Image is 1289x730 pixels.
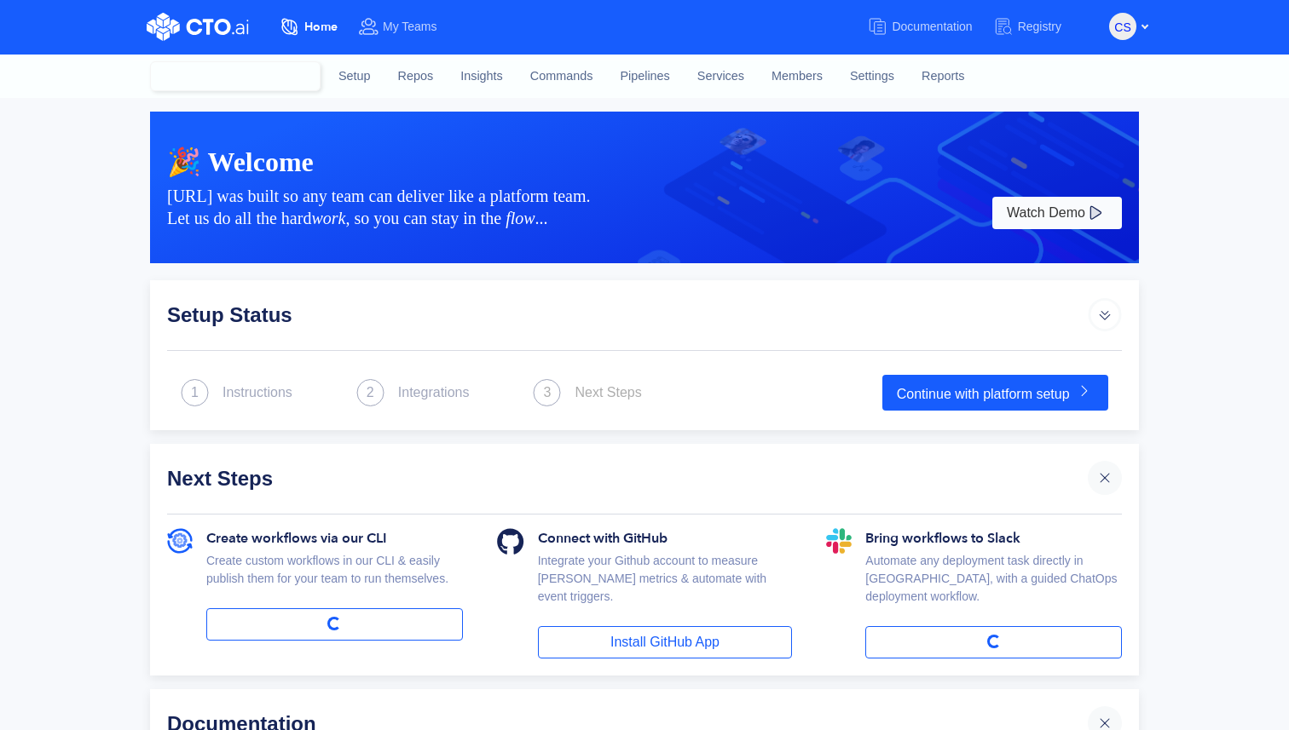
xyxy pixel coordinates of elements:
[865,552,1122,626] div: Automate any deployment task directly in [GEOGRAPHIC_DATA], with a guided ChatOps deployment work...
[867,11,992,43] a: Documentation
[882,375,1108,411] a: Continue with platform setup
[280,11,358,43] a: Home
[758,54,836,100] a: Members
[167,185,989,229] div: [URL] was built so any team can deliver like a platform team. Let us do all the hard , so you can...
[384,54,448,100] a: Repos
[356,379,384,406] img: next_step.svg
[1114,14,1130,41] span: CS
[1109,13,1136,40] button: CS
[684,54,758,100] a: Services
[836,54,908,100] a: Settings
[167,146,1122,178] div: 🎉 Welcome
[538,552,793,626] div: Integrate your Github account to measure [PERSON_NAME] metrics & automate with event triggers.
[147,13,249,41] img: CTO.ai Logo
[506,209,535,227] i: flow
[992,197,1122,229] button: Watch Demo
[1088,297,1122,331] img: arrow_icon_default.svg
[206,528,387,549] span: Create workflows via our CLI
[1096,469,1113,486] img: cross.svg
[311,209,345,227] i: work
[606,54,683,100] a: Pipelines
[325,54,384,100] a: Setup
[206,552,463,608] div: Create custom workflows in our CLI & easily publish them for your team to run themselves.
[538,528,793,552] div: Connect with GitHub
[358,11,458,43] a: My Teams
[383,20,437,33] span: My Teams
[304,19,338,35] span: Home
[223,382,292,403] div: Instructions
[167,297,1088,331] div: Setup Status
[575,382,641,403] div: Next Steps
[398,382,470,403] div: Integrations
[908,54,978,100] a: Reports
[447,54,517,100] a: Insights
[865,528,1122,552] div: Bring workflows to Slack
[993,11,1082,43] a: Registry
[533,379,561,406] img: next_step.svg
[1018,20,1061,33] span: Registry
[1085,203,1106,223] img: play-white.svg
[181,379,209,406] img: next_step.svg
[538,626,793,658] a: Install GitHub App
[517,54,607,100] a: Commands
[167,461,1088,495] div: Next Steps
[892,20,972,33] span: Documentation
